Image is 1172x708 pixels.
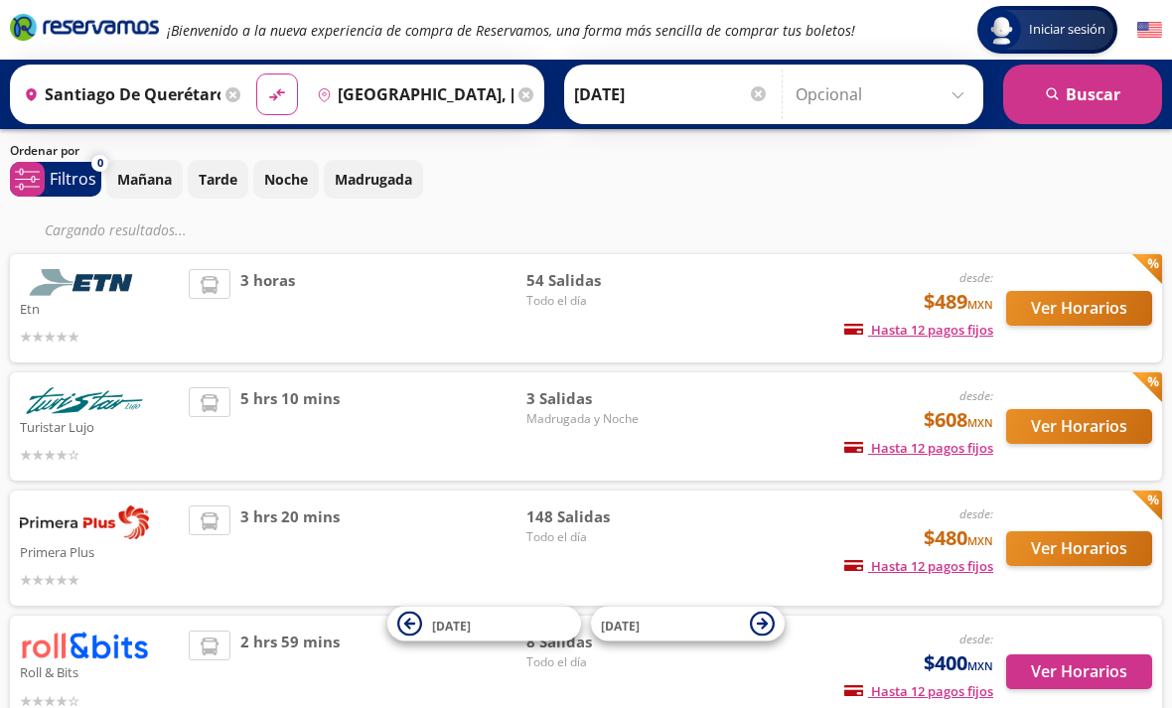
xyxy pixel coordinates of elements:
p: Filtros [50,167,96,191]
img: Primera Plus [20,505,149,539]
span: [DATE] [432,617,471,634]
button: Noche [253,160,319,199]
span: Iniciar sesión [1021,20,1113,40]
a: Brand Logo [10,12,159,48]
span: $400 [924,648,993,678]
em: Cargando resultados ... [45,220,187,239]
input: Elegir Fecha [574,70,769,119]
button: Tarde [188,160,248,199]
em: ¡Bienvenido a la nueva experiencia de compra de Reservamos, una forma más sencilla de comprar tus... [167,21,855,40]
span: 148 Salidas [526,505,665,528]
p: Turistar Lujo [20,414,179,438]
button: Ver Horarios [1006,409,1152,444]
em: desde: [959,505,993,522]
button: Mañana [106,160,183,199]
p: Tarde [199,169,237,190]
button: English [1137,18,1162,43]
button: [DATE] [387,607,581,641]
span: $608 [924,405,993,435]
em: desde: [959,269,993,286]
button: Ver Horarios [1006,654,1152,689]
button: 0Filtros [10,162,101,197]
span: 0 [97,155,103,172]
span: Todo el día [526,653,665,671]
span: Hasta 12 pagos fijos [844,557,993,575]
img: Etn [20,269,149,296]
button: Buscar [1003,65,1162,124]
span: Todo el día [526,292,665,310]
span: Todo el día [526,528,665,546]
input: Opcional [796,70,973,119]
span: Hasta 12 pagos fijos [844,439,993,457]
button: Madrugada [324,160,423,199]
p: Primera Plus [20,539,179,563]
span: 54 Salidas [526,269,665,292]
span: $480 [924,523,993,553]
i: Brand Logo [10,12,159,42]
p: Mañana [117,169,172,190]
p: Noche [264,169,308,190]
span: Hasta 12 pagos fijos [844,321,993,339]
span: Hasta 12 pagos fijos [844,682,993,700]
em: desde: [959,631,993,647]
button: Ver Horarios [1006,531,1152,566]
button: [DATE] [591,607,785,641]
em: desde: [959,387,993,404]
span: 8 Salidas [526,631,665,653]
p: Ordenar por [10,142,79,160]
p: Etn [20,296,179,320]
span: Madrugada y Noche [526,410,665,428]
span: 3 hrs 20 mins [240,505,340,591]
span: 3 Salidas [526,387,665,410]
small: MXN [967,297,993,312]
img: Roll & Bits [20,631,149,659]
small: MXN [967,658,993,673]
span: $489 [924,287,993,317]
span: 3 horas [240,269,295,348]
p: Roll & Bits [20,659,179,683]
small: MXN [967,533,993,548]
img: Turistar Lujo [20,387,149,414]
input: Buscar Destino [309,70,513,119]
span: [DATE] [601,617,640,634]
span: 5 hrs 10 mins [240,387,340,466]
input: Buscar Origen [16,70,220,119]
button: Ver Horarios [1006,291,1152,326]
p: Madrugada [335,169,412,190]
small: MXN [967,415,993,430]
